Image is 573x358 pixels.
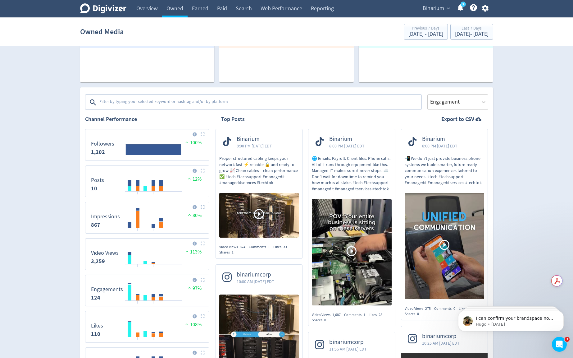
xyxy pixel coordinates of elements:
[186,176,193,181] img: positive-performance.svg
[91,140,114,147] dt: Followers
[421,3,452,13] button: Binarium
[201,169,205,173] img: Placeholder
[166,230,173,235] text: 20/09
[134,267,141,271] text: 16/09
[91,177,104,184] dt: Posts
[88,205,207,231] svg: Impressions 867
[405,156,484,186] p: 📲 We don’t just provide business phone systems we build smarter, future-ready communication exper...
[85,115,209,123] h2: Channel Performance
[552,337,567,352] iframe: Intercom live chat
[237,278,274,285] span: 10:00 AM [DATE] EDT
[150,194,157,198] text: 18/09
[565,337,570,342] span: 3
[462,2,464,7] text: 5
[332,312,341,317] span: 1,687
[91,148,105,156] strong: 1,202
[166,303,173,307] text: 20/09
[422,333,460,340] span: binariumcorp
[88,314,207,340] svg: Likes 110
[150,303,157,307] text: 18/09
[446,6,451,11] span: expand_more
[134,303,141,307] text: 16/09
[404,24,448,40] button: Previous 7 Days[DATE] - [DATE]
[91,322,103,329] dt: Likes
[186,212,202,219] span: 80%
[184,140,190,144] img: positive-performance.svg
[201,241,205,245] img: Placeholder
[434,306,459,311] div: Comments
[184,249,202,255] span: 113%
[425,306,431,311] span: 275
[312,156,392,192] p: 🌐 Emails. Payroll. Client files. Phone calls. All of it runs through equipment like this. Managed...
[166,339,173,344] text: 20/09
[273,244,290,250] div: Likes
[283,244,287,249] span: 33
[186,212,193,217] img: positive-performance.svg
[450,24,493,40] button: Last 7 Days[DATE]- [DATE]
[417,311,419,316] span: 0
[88,168,207,194] svg: Posts 10
[91,221,100,229] strong: 867
[91,294,100,301] strong: 124
[329,143,365,149] span: 8:00 PM [DATE] EDT
[329,346,367,352] span: 11:56 AM [DATE] EDT
[184,140,202,146] span: 100%
[449,298,573,341] iframe: Intercom notifications message
[201,351,205,355] img: Placeholder
[166,267,173,271] text: 20/09
[324,318,326,323] span: 0
[219,244,249,250] div: Video Views
[312,318,330,323] div: Shares
[201,314,205,318] img: Placeholder
[455,26,489,31] div: Last 7 Days
[186,285,193,290] img: positive-performance.svg
[369,312,386,318] div: Likes
[186,176,202,182] span: 12%
[422,340,460,346] span: 10:25 AM [DATE] EDT
[312,312,344,318] div: Video Views
[237,271,274,278] span: binariumcorp
[201,205,205,209] img: Placeholder
[184,322,190,326] img: positive-performance.svg
[91,213,120,220] dt: Impressions
[134,230,141,235] text: 16/09
[268,244,270,249] span: 1
[150,339,157,344] text: 18/09
[201,278,205,282] img: Placeholder
[150,267,157,271] text: 18/09
[219,156,299,186] p: Proper structured cabling keeps your network fast ⚡ reliable 🔒 and ready to grow 📈 Clean cables =...
[240,244,245,249] span: 824
[408,31,443,37] div: [DATE] - [DATE]
[344,312,369,318] div: Comments
[237,143,272,149] span: 8:00 PM [DATE] EDT
[91,249,119,257] dt: Video Views
[441,115,474,123] strong: Export to CSV
[91,185,97,192] strong: 10
[232,250,234,255] span: 1
[186,285,202,291] span: 97%
[455,31,489,37] div: [DATE] - [DATE]
[88,277,207,304] svg: Engagements 124
[422,143,457,149] span: 8:00 PM [DATE] EDT
[166,194,173,198] text: 20/09
[201,132,205,136] img: Placeholder
[408,26,443,31] div: Previous 7 Days
[422,136,457,143] span: Binarium
[237,136,272,143] span: Binarium
[184,322,202,328] span: 108%
[249,244,273,250] div: Comments
[134,339,141,344] text: 16/09
[405,306,434,311] div: Video Views
[91,286,123,293] dt: Engagements
[461,2,466,7] a: 5
[91,258,105,265] strong: 3,259
[379,312,382,317] span: 28
[221,115,245,123] h2: Top Posts
[405,311,422,317] div: Shares
[88,241,207,267] svg: Video Views 3,259
[184,249,190,253] img: positive-performance.svg
[329,136,365,143] span: Binarium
